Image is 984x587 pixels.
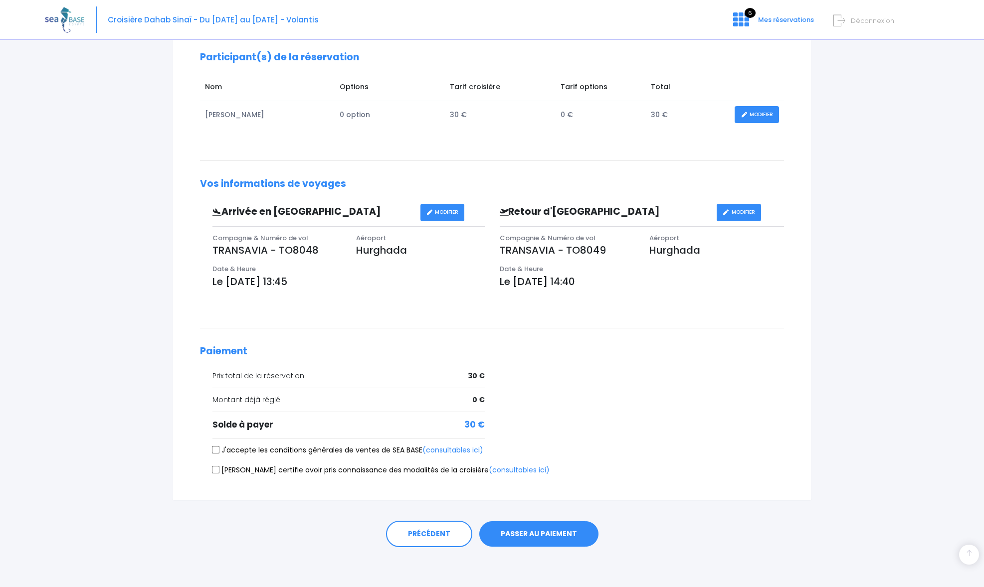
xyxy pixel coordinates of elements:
[386,521,472,548] a: PRÉCÉDENT
[420,204,465,221] a: MODIFIER
[556,77,646,101] td: Tarif options
[212,274,485,289] p: Le [DATE] 13:45
[649,243,784,258] p: Hurghada
[500,274,785,289] p: Le [DATE] 14:40
[205,206,420,218] h3: Arrivée en [GEOGRAPHIC_DATA]
[758,15,814,24] span: Mes réservations
[212,419,485,432] div: Solde à payer
[445,77,556,101] td: Tarif croisière
[500,243,634,258] p: TRANSAVIA - TO8049
[489,465,550,475] a: (consultables ici)
[212,466,220,474] input: [PERSON_NAME] certifie avoir pris connaissance des modalités de la croisière(consultables ici)
[200,346,784,357] h2: Paiement
[479,521,598,547] button: PASSER AU PAIEMENT
[200,178,784,190] h2: Vos informations de voyages
[445,101,556,129] td: 30 €
[646,77,730,101] td: Total
[212,446,220,454] input: J'accepte les conditions générales de ventes de SEA BASE(consultables ici)
[725,18,820,28] a: 6 Mes réservations
[649,233,679,243] span: Aéroport
[200,101,335,129] td: [PERSON_NAME]
[472,395,485,405] span: 0 €
[464,419,485,432] span: 30 €
[212,243,341,258] p: TRANSAVIA - TO8048
[468,371,485,381] span: 30 €
[500,264,543,274] span: Date & Heure
[200,77,335,101] td: Nom
[212,264,256,274] span: Date & Heure
[356,243,485,258] p: Hurghada
[212,465,550,475] label: [PERSON_NAME] certifie avoir pris connaissance des modalités de la croisière
[646,101,730,129] td: 30 €
[335,77,445,101] td: Options
[735,106,779,124] a: MODIFIER
[212,395,485,405] div: Montant déjà réglé
[745,8,756,18] span: 6
[556,101,646,129] td: 0 €
[500,233,595,243] span: Compagnie & Numéro de vol
[212,371,485,381] div: Prix total de la réservation
[717,204,761,221] a: MODIFIER
[200,52,784,63] h2: Participant(s) de la réservation
[851,16,894,25] span: Déconnexion
[492,206,717,218] h3: Retour d'[GEOGRAPHIC_DATA]
[340,110,370,120] span: 0 option
[212,445,483,455] label: J'accepte les conditions générales de ventes de SEA BASE
[422,445,483,455] a: (consultables ici)
[212,233,308,243] span: Compagnie & Numéro de vol
[356,233,386,243] span: Aéroport
[108,14,319,25] span: Croisière Dahab Sinaï - Du [DATE] au [DATE] - Volantis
